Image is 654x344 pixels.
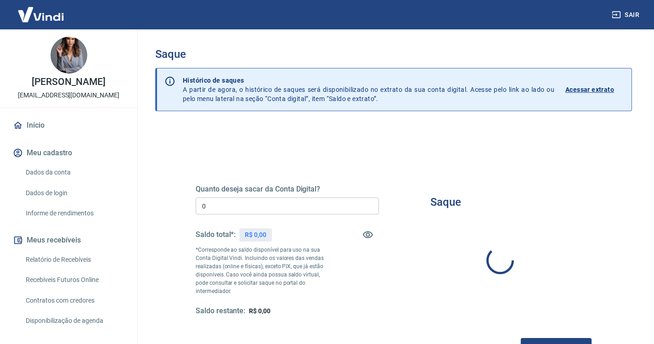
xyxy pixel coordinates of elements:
p: Acessar extrato [565,85,614,94]
img: Vindi [11,0,71,28]
a: Dados de login [22,184,126,203]
a: Acessar extrato [565,76,624,103]
p: [EMAIL_ADDRESS][DOMAIN_NAME] [18,90,119,100]
a: Recebíveis Futuros Online [22,271,126,289]
span: R$ 0,00 [249,307,271,315]
button: Meu cadastro [11,143,126,163]
p: A partir de agora, o histórico de saques será disponibilizado no extrato da sua conta digital. Ac... [183,76,554,103]
h5: Saldo total*: [196,230,236,239]
a: Informe de rendimentos [22,204,126,223]
img: 744e12e8-571d-4256-8efb-cbc2f073b04f.jpeg [51,37,87,73]
h5: Saldo restante: [196,306,245,316]
p: *Corresponde ao saldo disponível para uso na sua Conta Digital Vindi. Incluindo os valores das ve... [196,246,333,295]
h3: Saque [430,196,461,209]
a: Disponibilização de agenda [22,311,126,330]
h5: Quanto deseja sacar da Conta Digital? [196,185,379,194]
h3: Saque [155,48,632,61]
p: R$ 0,00 [245,230,266,240]
a: Relatório de Recebíveis [22,250,126,269]
a: Contratos com credores [22,291,126,310]
a: Início [11,115,126,135]
button: Meus recebíveis [11,230,126,250]
p: [PERSON_NAME] [32,77,105,87]
p: Histórico de saques [183,76,554,85]
a: Dados da conta [22,163,126,182]
button: Sair [610,6,643,23]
